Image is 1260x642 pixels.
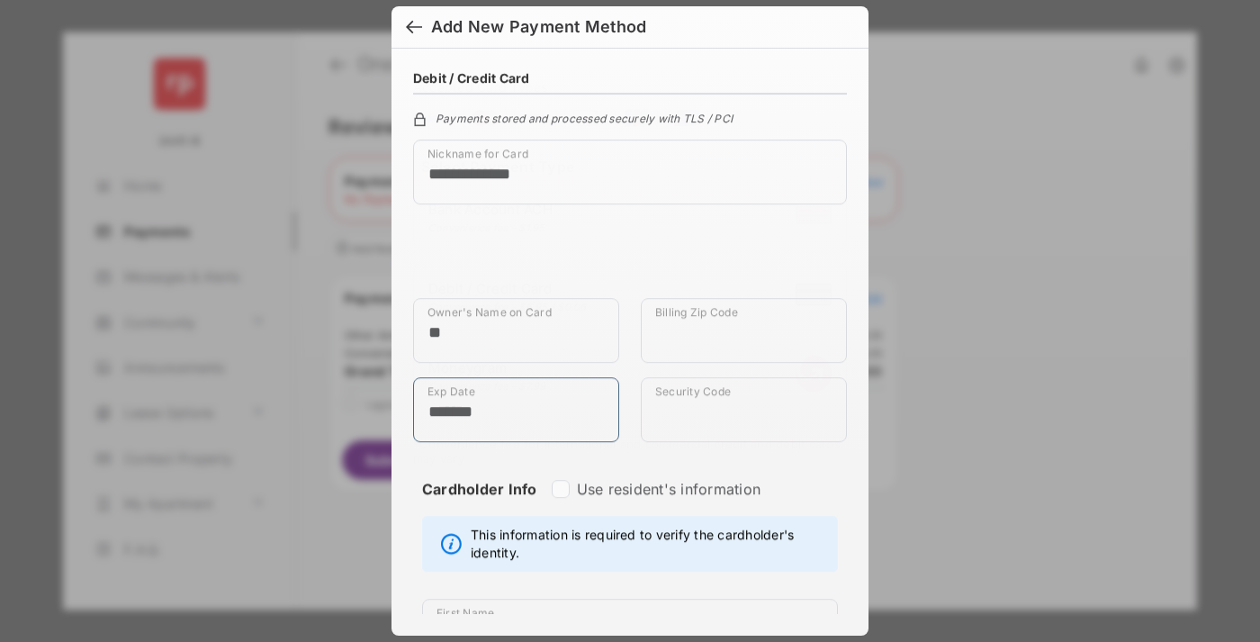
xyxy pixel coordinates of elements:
h4: Debit / Credit Card [413,70,530,86]
div: Add New Payment Method [431,17,646,37]
strong: Cardholder Info [422,480,537,530]
iframe: Credit card field [413,219,847,298]
div: Payments stored and processed securely with TLS / PCI [413,109,847,125]
span: This information is required to verify the cardholder's identity. [471,526,828,562]
label: Use resident's information [577,480,760,498]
